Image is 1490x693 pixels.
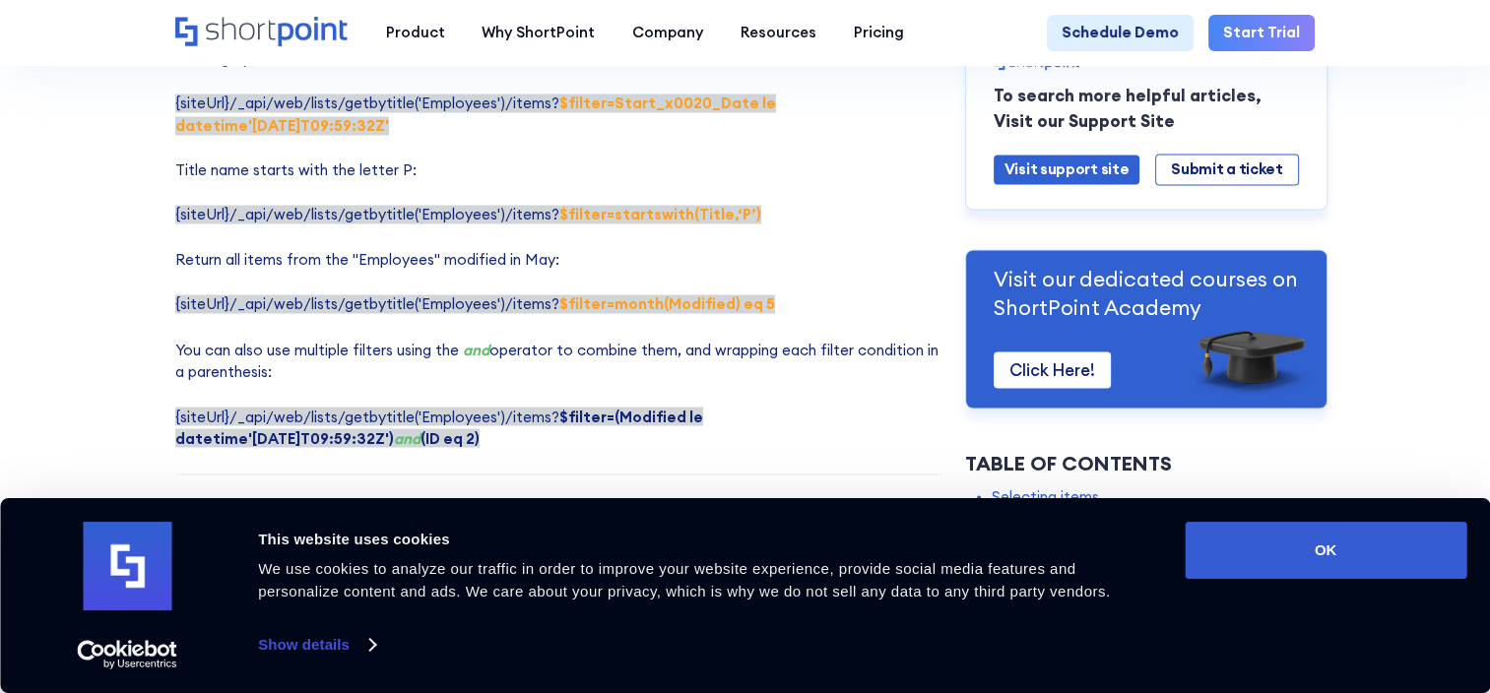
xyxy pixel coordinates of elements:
span: {siteUrl}/_api/web/lists/getbytitle('Employees')/items? [175,407,703,448]
a: Home [175,17,349,48]
iframe: Chat Widget [1136,466,1490,693]
p: Visit our dedicated courses on ShortPoint Academy [994,267,1299,321]
a: Pricing [835,15,923,52]
a: Product [367,15,464,52]
a: Schedule Demo [1047,15,1194,52]
div: Pricing [854,22,904,44]
a: Why ShortPoint [463,15,614,52]
div: Table of Contents [965,449,1328,478]
strong: $filter=Start_x0020_Date le datetime'[DATE]T09:59:32Z' [175,94,776,135]
a: Submit a ticket [1155,155,1298,186]
div: Product [385,22,444,44]
a: Resources [722,15,835,52]
img: logo [83,522,171,610]
strong: $filter=startswith(Title,‘P’) [559,205,761,223]
strong: (ID eq 2) [394,428,480,447]
strong: $filter=month(Modified) eq 5 [559,294,775,313]
span: We use cookies to analyze our traffic in order to improve your website experience, provide social... [258,560,1110,599]
a: Visit support site [994,156,1140,185]
a: Usercentrics Cookiebot - opens in a new window [41,640,214,669]
div: Why ShortPoint [482,22,595,44]
a: Company [614,15,722,52]
span: {siteUrl}/_api/web/lists/getbytitle('Employees')/items? [175,294,775,313]
a: Selecting items [992,486,1099,509]
div: This website uses cookies [258,528,1140,551]
p: To search more helpful articles, Visit our Support Site [994,85,1299,135]
button: OK [1185,522,1466,579]
span: {siteUrl}/_api/web/lists/getbytitle('Employees')/items? [175,205,761,223]
a: Click Here! [994,352,1111,389]
a: Start Trial [1208,15,1315,52]
span: {siteUrl}/_api/web/lists/getbytitle('Employees')/items? [175,94,776,135]
a: Show details [258,630,374,660]
div: Resources [741,22,816,44]
div: Company [632,22,703,44]
em: and [394,428,421,447]
em: and [463,340,489,358]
